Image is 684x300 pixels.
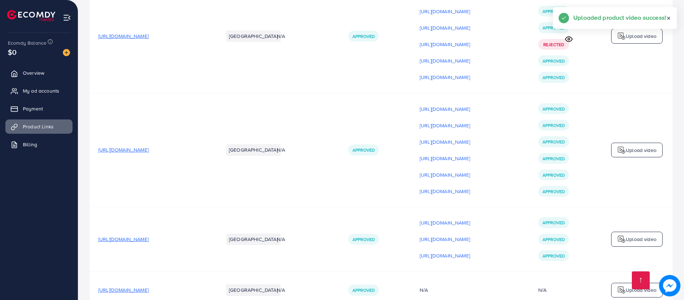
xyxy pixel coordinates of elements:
span: Approved [353,287,375,293]
p: Upload video [626,146,656,154]
span: Approved [353,33,375,39]
span: Rejected [543,41,564,48]
span: [URL][DOMAIN_NAME] [98,286,149,294]
div: N/A [420,286,521,294]
p: [URL][DOMAIN_NAME] [420,73,470,82]
p: [URL][DOMAIN_NAME] [420,171,470,179]
p: [URL][DOMAIN_NAME] [420,251,470,260]
li: [GEOGRAPHIC_DATA] [226,30,281,42]
span: Approved [543,106,565,112]
span: Approved [543,139,565,145]
p: [URL][DOMAIN_NAME] [420,7,470,16]
p: Upload video [626,286,656,294]
span: Approved [353,147,375,153]
span: Ecomdy Balance [8,39,46,46]
span: N/A [277,286,285,294]
a: Overview [5,66,73,80]
img: logo [617,286,626,294]
img: logo [617,235,626,244]
span: Approved [543,188,565,195]
span: Approved [543,253,565,259]
a: Billing [5,137,73,152]
img: logo [7,10,55,21]
span: N/A [277,146,285,153]
span: Approved [353,236,375,242]
p: [URL][DOMAIN_NAME] [420,138,470,146]
h5: Uploaded product video success! [573,13,666,22]
p: [URL][DOMAIN_NAME] [420,154,470,163]
span: N/A [277,236,285,243]
p: Upload video [626,235,656,244]
span: Approved [543,236,565,242]
span: My ad accounts [23,87,59,94]
p: [URL][DOMAIN_NAME] [420,121,470,130]
span: N/A [277,33,285,40]
img: logo [617,32,626,40]
p: [URL][DOMAIN_NAME] [420,218,470,227]
span: [URL][DOMAIN_NAME] [98,236,149,243]
span: [URL][DOMAIN_NAME] [98,33,149,40]
span: Product Links [23,123,54,130]
li: [GEOGRAPHIC_DATA] [226,233,281,245]
p: Upload video [626,32,656,40]
p: [URL][DOMAIN_NAME] [420,56,470,65]
a: My ad accounts [5,84,73,98]
p: [URL][DOMAIN_NAME] [420,187,470,196]
p: [URL][DOMAIN_NAME] [420,24,470,32]
span: Approved [543,156,565,162]
span: Approved [543,25,565,31]
img: menu [63,14,71,22]
li: [GEOGRAPHIC_DATA] [226,284,281,296]
p: [URL][DOMAIN_NAME] [420,40,470,49]
span: $0 [6,46,18,59]
p: [URL][DOMAIN_NAME] [420,235,470,244]
span: Approved [543,122,565,128]
a: Product Links [5,119,73,134]
span: Approved [543,58,565,64]
span: [URL][DOMAIN_NAME] [98,146,149,153]
span: Approved [543,172,565,178]
div: N/A [538,286,546,294]
span: Approved [543,74,565,80]
li: [GEOGRAPHIC_DATA] [226,144,281,156]
span: Approved [543,220,565,226]
a: Payment [5,102,73,116]
span: Overview [23,69,44,77]
img: image [63,49,70,56]
span: Billing [23,141,37,148]
span: Payment [23,105,43,112]
img: image [659,275,680,296]
span: Approved [543,8,565,14]
img: logo [617,146,626,154]
p: [URL][DOMAIN_NAME] [420,105,470,113]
